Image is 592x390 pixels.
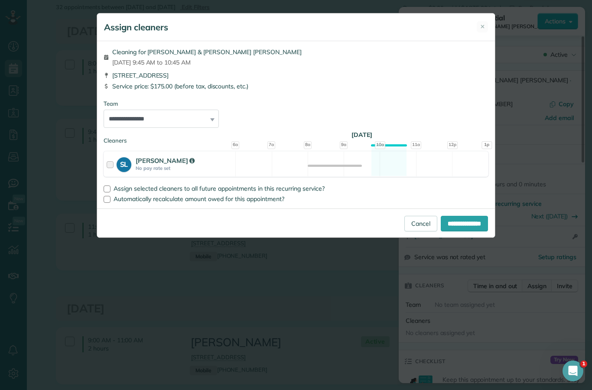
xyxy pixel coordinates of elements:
[136,165,233,171] strong: No pay rate set
[114,185,325,192] span: Assign selected cleaners to all future appointments in this recurring service?
[104,71,488,80] div: [STREET_ADDRESS]
[563,361,583,381] iframe: Intercom live chat
[404,216,437,231] a: Cancel
[114,195,284,203] span: Automatically recalculate amount owed for this appointment?
[104,100,488,108] div: Team
[580,361,587,367] span: 1
[104,136,488,139] div: Cleaners
[117,157,131,169] strong: SL
[104,82,488,91] div: Service price: $175.00 (before tax, discounts, etc.)
[112,58,302,67] span: [DATE] 9:45 AM to 10:45 AM
[136,156,195,165] strong: [PERSON_NAME]
[104,21,168,33] h5: Assign cleaners
[480,23,485,31] span: ✕
[112,48,302,56] span: Cleaning for [PERSON_NAME] & [PERSON_NAME] [PERSON_NAME]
